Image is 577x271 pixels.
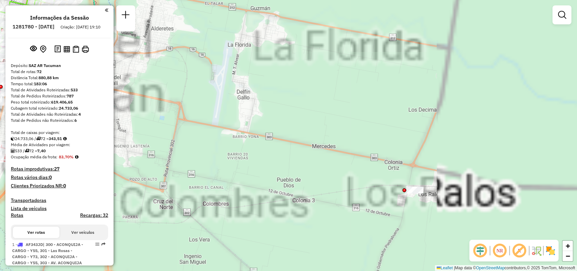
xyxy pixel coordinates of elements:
[59,106,78,111] strong: 24.733,06
[105,6,108,14] a: Clique aqui para minimizar o painel
[11,136,108,142] div: 24.733,06 / 72 =
[80,44,90,54] button: Imprimir Rotas
[29,44,39,54] button: Exibir sessão original
[58,24,103,30] div: Criação: [DATE] 19:10
[11,75,108,81] div: Distância Total:
[11,99,108,105] div: Peso total roteirizado:
[11,149,15,153] i: Total de Atividades
[78,112,81,117] strong: 4
[36,137,41,141] i: Total de rotas
[54,166,59,172] strong: 27
[53,44,62,54] button: Logs desbloquear sessão
[63,137,67,141] i: Meta Caixas/viagem: 251,72 Diferença: 91,79
[29,63,61,68] strong: SAZ AR Tucuman
[472,243,488,259] span: Ocultar deslocamento
[11,183,108,189] h4: Clientes Priorizados NR:
[11,148,108,154] div: 533 / 72 =
[13,24,54,30] h6: 1281780 - [DATE]
[11,63,108,69] div: Depósito:
[71,87,78,92] strong: 533
[59,227,106,238] button: Ver veículos
[11,87,108,93] div: Total de Atividades Roteirizadas:
[49,136,62,141] strong: 343,51
[95,242,99,246] em: Opções
[11,166,108,172] h4: Rotas improdutivas:
[11,175,108,180] h4: Rotas vários dias:
[119,8,133,23] a: Nova sessão e pesquisa
[25,149,29,153] i: Total de rotas
[11,111,108,117] div: Total de Atividades não Roteirizadas:
[11,117,108,123] div: Total de Pedidos não Roteirizados:
[566,242,570,250] span: +
[454,266,455,270] span: |
[11,212,23,218] a: Rotas
[63,183,66,189] strong: 0
[80,212,108,218] h4: Recargas: 32
[563,251,573,261] a: Zoom out
[476,266,505,270] a: OpenStreetMap
[11,142,108,148] div: Média de Atividades por viagem:
[37,69,42,74] strong: 72
[30,15,89,21] h4: Informações da Sessão
[101,242,105,246] em: Rota exportada
[11,105,108,111] div: Cubagem total roteirizado:
[407,187,424,194] div: Atividade não roteirizada - ACEVEDO GONZALEZ RICARDO
[39,44,48,54] button: Centralizar mapa no depósito ou ponto de apoio
[437,266,453,270] a: Leaflet
[51,99,73,105] strong: 619.406,65
[49,174,52,180] strong: 0
[71,44,80,54] button: Visualizar Romaneio
[26,242,43,247] span: AF343JD
[67,93,74,98] strong: 787
[545,245,556,256] img: Exibir/Ocultar setores
[563,241,573,251] a: Zoom in
[37,148,46,153] strong: 7,40
[34,81,47,86] strong: 183:06
[13,227,59,238] button: Ver rotas
[11,206,108,211] h4: Lista de veículos
[511,243,528,259] span: Exibir rótulo
[11,81,108,87] div: Tempo total:
[11,130,108,136] div: Total de caixas por viagem:
[555,8,569,22] a: Exibir filtros
[39,75,59,80] strong: 880,88 km
[566,252,570,260] span: −
[435,265,577,271] div: Map data © contributors,© 2025 TomTom, Microsoft
[11,137,15,141] i: Cubagem total roteirizado
[11,198,108,203] h4: Transportadoras
[59,154,74,159] strong: 83,70%
[11,93,108,99] div: Total de Pedidos Roteirizados:
[75,155,78,159] em: Média calculada utilizando a maior ocupação (%Peso ou %Cubagem) de cada rota da sessão. Rotas cro...
[11,69,108,75] div: Total de rotas:
[11,154,57,159] span: Ocupação média da frota:
[531,245,542,256] img: Fluxo de ruas
[492,243,508,259] span: Ocultar NR
[74,118,77,123] strong: 6
[62,44,71,53] button: Visualizar relatório de Roteirização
